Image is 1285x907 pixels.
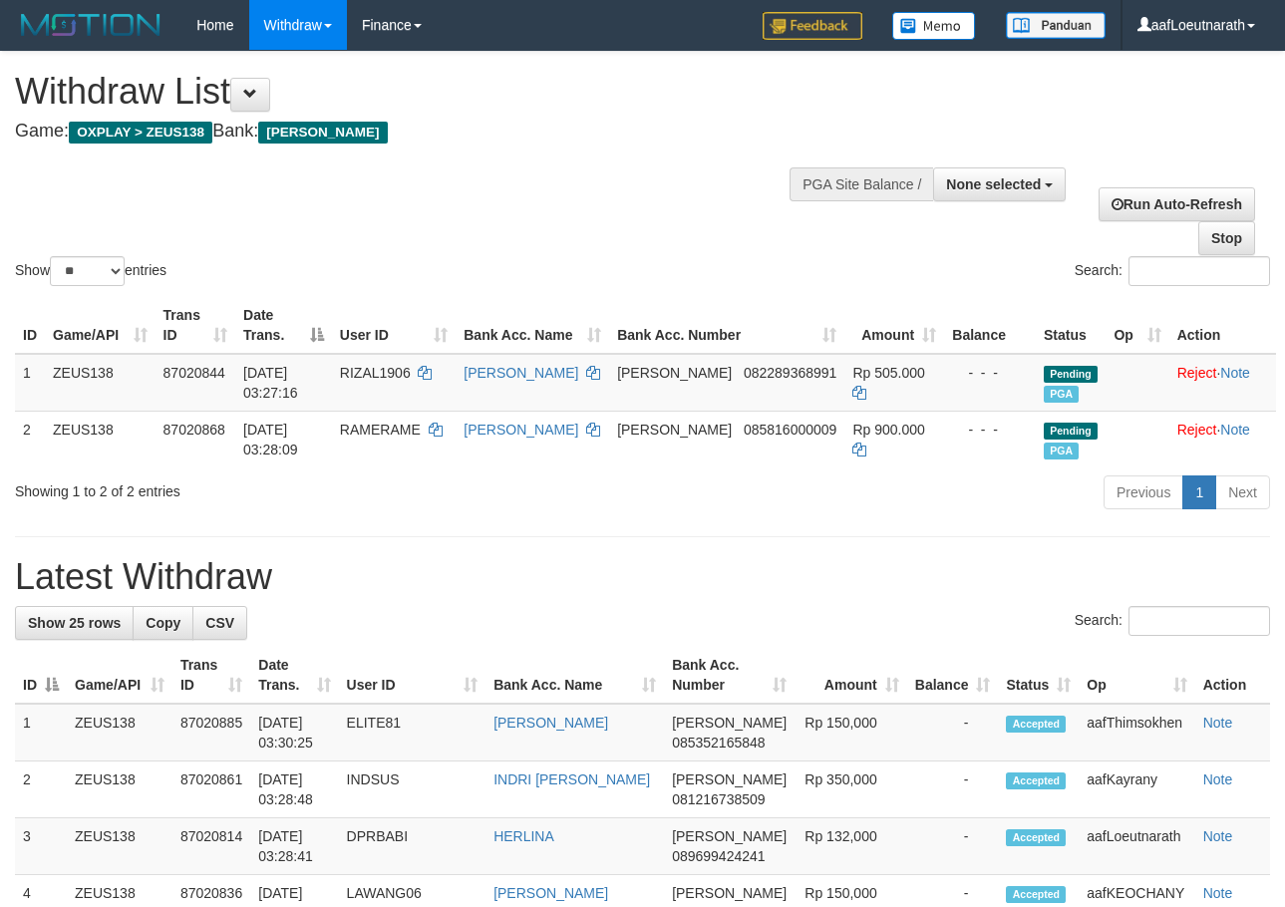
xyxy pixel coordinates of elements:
span: Accepted [1006,772,1066,789]
span: Marked by aafkaynarin [1044,443,1079,459]
td: ZEUS138 [67,761,172,818]
span: Copy [146,615,180,631]
td: 2 [15,761,67,818]
td: Rp 150,000 [795,704,906,761]
td: 3 [15,818,67,875]
th: Bank Acc. Name: activate to sort column ascending [456,297,609,354]
span: [PERSON_NAME] [258,122,387,144]
th: Bank Acc. Name: activate to sort column ascending [485,647,664,704]
td: aafLoeutnarath [1079,818,1194,875]
a: [PERSON_NAME] [464,365,578,381]
img: MOTION_logo.png [15,10,166,40]
td: ELITE81 [339,704,486,761]
span: Copy 085352165848 to clipboard [672,735,765,751]
a: Note [1220,365,1250,381]
td: - [907,704,999,761]
a: Note [1203,828,1233,844]
label: Show entries [15,256,166,286]
a: Stop [1198,221,1255,255]
div: - - - [952,363,1028,383]
select: Showentries [50,256,125,286]
span: [DATE] 03:27:16 [243,365,298,401]
th: ID: activate to sort column descending [15,647,67,704]
td: ZEUS138 [45,354,156,412]
span: OXPLAY > ZEUS138 [69,122,212,144]
td: - [907,761,999,818]
th: Status [1036,297,1106,354]
span: Accepted [1006,829,1066,846]
span: [PERSON_NAME] [617,422,732,438]
td: 87020814 [172,818,250,875]
td: - [907,818,999,875]
a: Reject [1177,422,1217,438]
th: Trans ID: activate to sort column ascending [172,647,250,704]
a: Note [1203,771,1233,787]
td: aafThimsokhen [1079,704,1194,761]
td: 2 [15,411,45,467]
a: Previous [1104,475,1183,509]
td: · [1169,354,1276,412]
a: Next [1215,475,1270,509]
th: Action [1195,647,1270,704]
input: Search: [1128,256,1270,286]
th: Amount: activate to sort column ascending [844,297,944,354]
span: 87020868 [163,422,225,438]
th: Game/API: activate to sort column ascending [67,647,172,704]
span: [PERSON_NAME] [672,885,787,901]
span: [PERSON_NAME] [617,365,732,381]
h1: Latest Withdraw [15,557,1270,597]
th: User ID: activate to sort column ascending [339,647,486,704]
label: Search: [1075,606,1270,636]
th: Op: activate to sort column ascending [1106,297,1168,354]
div: Showing 1 to 2 of 2 entries [15,473,520,501]
span: Show 25 rows [28,615,121,631]
a: HERLINA [493,828,554,844]
td: ZEUS138 [45,411,156,467]
a: Run Auto-Refresh [1099,187,1255,221]
td: [DATE] 03:28:48 [250,761,338,818]
img: panduan.png [1006,12,1106,39]
a: Note [1203,715,1233,731]
td: 1 [15,704,67,761]
th: Op: activate to sort column ascending [1079,647,1194,704]
h1: Withdraw List [15,72,836,112]
h4: Game: Bank: [15,122,836,142]
span: RAMERAME [340,422,421,438]
span: Marked by aafkaynarin [1044,386,1079,403]
th: Date Trans.: activate to sort column ascending [250,647,338,704]
a: Copy [133,606,193,640]
span: Pending [1044,366,1098,383]
td: DPRBABI [339,818,486,875]
th: Bank Acc. Number: activate to sort column ascending [664,647,795,704]
span: Pending [1044,423,1098,440]
span: CSV [205,615,234,631]
td: Rp 350,000 [795,761,906,818]
td: ZEUS138 [67,818,172,875]
a: [PERSON_NAME] [464,422,578,438]
a: Reject [1177,365,1217,381]
th: Bank Acc. Number: activate to sort column ascending [609,297,844,354]
span: Copy 089699424241 to clipboard [672,848,765,864]
span: [PERSON_NAME] [672,771,787,787]
td: 87020861 [172,761,250,818]
img: Button%20Memo.svg [892,12,976,40]
th: Date Trans.: activate to sort column descending [235,297,332,354]
a: INDRI [PERSON_NAME] [493,771,650,787]
div: PGA Site Balance / [790,167,933,201]
a: Note [1220,422,1250,438]
td: aafKayrany [1079,761,1194,818]
span: Copy 082289368991 to clipboard [744,365,836,381]
th: Status: activate to sort column ascending [998,647,1079,704]
span: Accepted [1006,716,1066,733]
th: User ID: activate to sort column ascending [332,297,456,354]
th: Amount: activate to sort column ascending [795,647,906,704]
span: [PERSON_NAME] [672,828,787,844]
td: · [1169,411,1276,467]
span: RIZAL1906 [340,365,411,381]
td: ZEUS138 [67,704,172,761]
a: Note [1203,885,1233,901]
td: 1 [15,354,45,412]
a: Show 25 rows [15,606,134,640]
div: - - - [952,420,1028,440]
th: Trans ID: activate to sort column ascending [156,297,235,354]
